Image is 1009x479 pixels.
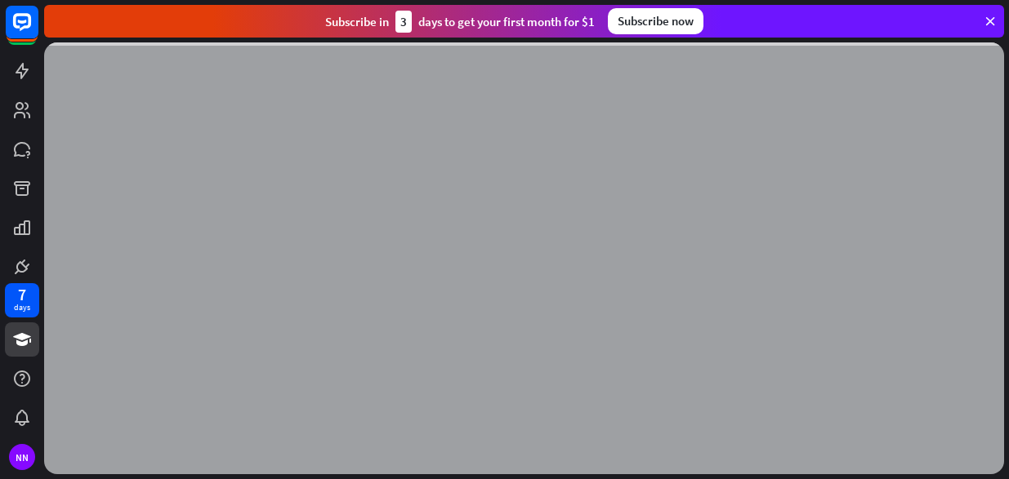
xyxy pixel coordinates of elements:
[5,283,39,317] a: 7 days
[14,302,30,313] div: days
[325,11,595,33] div: Subscribe in days to get your first month for $1
[395,11,412,33] div: 3
[9,444,35,470] div: NN
[608,8,703,34] div: Subscribe now
[18,287,26,302] div: 7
